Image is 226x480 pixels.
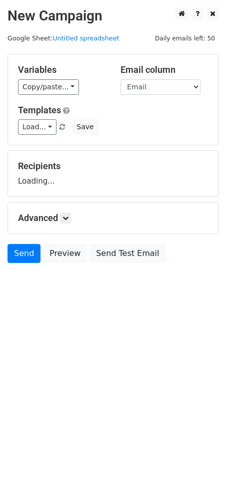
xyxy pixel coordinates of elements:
h5: Variables [18,64,105,75]
a: Templates [18,105,61,115]
button: Save [72,119,98,135]
a: Copy/paste... [18,79,79,95]
a: Preview [43,244,87,263]
a: Untitled spreadsheet [52,34,119,42]
a: Daily emails left: 50 [151,34,218,42]
small: Google Sheet: [7,34,119,42]
h5: Advanced [18,213,208,224]
span: Daily emails left: 50 [151,33,218,44]
div: Loading... [18,161,208,187]
a: Send [7,244,40,263]
h5: Recipients [18,161,208,172]
a: Load... [18,119,56,135]
a: Send Test Email [89,244,165,263]
h5: Email column [120,64,208,75]
h2: New Campaign [7,7,218,24]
